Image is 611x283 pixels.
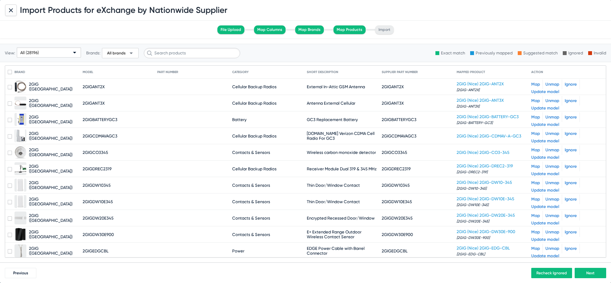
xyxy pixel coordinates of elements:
span: 2GIGBATTERYGC3 [83,117,117,122]
a: Update model [531,204,559,209]
a: Unmap [545,197,559,202]
span: Power [232,249,244,253]
span: 2GIG (Nice) 2GIG-ANT3X [457,98,504,103]
span: 2GIGDW20E345 [83,216,114,221]
span: Brands: [86,51,100,55]
span: Brand [14,70,25,74]
span: Antenna External Cellular [307,101,355,106]
a: Update model [531,138,559,143]
span: GC3 Replacement Battery [307,117,358,122]
a: Unmap [545,180,559,185]
button: Recheck Ignored [531,268,572,278]
span: [2GIG-DW20E-345] [457,219,489,223]
a: Map [531,230,540,234]
a: Ignore [565,115,577,119]
span: Recheck Ignored [536,271,567,275]
a: Update model [531,89,559,94]
span: Import [375,25,394,34]
span: 2GIGANT2X [83,84,105,89]
img: 2GIG_2GIG-DREC2-319_Thumbnail1.jpg [14,165,26,173]
span: 2GIGDW10E345 [382,199,412,204]
a: Unmap [545,147,559,152]
a: Map [531,98,540,103]
img: 2GIG_2GIG-CO3-345_Thumbnail1.jpg [14,146,26,158]
img: 2GIG_2GIG-CDMAV-A-GC3_Thumbnail1.jpg [16,129,25,142]
a: Unmap [545,164,559,169]
span: 2GIG ([GEOGRAPHIC_DATA]) [29,246,79,256]
span: 2GIG ([GEOGRAPHIC_DATA]) [29,197,79,206]
span: [2GIG-DREC2-319] [457,170,488,174]
span: Wireless carbon monoxide detector [307,150,376,155]
img: 2GIG_2GIG-EDG-CBL_Thumbnail1.png [18,244,23,257]
a: Ignore [565,180,577,185]
span: View: [5,51,15,55]
span: 2GIG (Nice) 2GIG-DW10-345 [457,180,512,185]
span: E+ Extended Range Outdoor Wireless Contact Sensor [307,230,378,239]
a: Unmap [545,82,559,87]
a: Update model [531,122,559,127]
span: 2GIGCDMAVAGC3 [382,134,416,138]
mat-header-cell: Short Description [307,66,382,79]
span: 2GIG ([GEOGRAPHIC_DATA]) [29,147,79,157]
span: EDGE Power Cable with Barrel Connector [307,246,378,256]
span: Contacts & Sensors [232,183,270,188]
a: Ignore [565,230,577,234]
span: [2GIG-ANT2X] [457,88,479,92]
a: Ignore [565,82,577,87]
span: Contacts & Sensors [232,150,270,155]
span: 2GIGDW10E345 [83,199,113,204]
a: Unmap [545,230,559,234]
span: 2GIG ([GEOGRAPHIC_DATA]) [29,230,79,239]
a: Map [531,197,540,202]
span: [2GIG-DW10-345] [457,186,487,191]
span: 2GIGDW30E900 [83,232,114,237]
a: Update model [531,155,559,160]
a: Unmap [545,246,559,251]
span: [2GIG-BATTERY-GC3] [457,121,493,125]
span: 2GIGDW20E345 [382,216,413,221]
span: 2GIGANT3X [83,101,105,106]
span: File Upload [217,25,244,34]
mat-header-cell: Action [531,66,603,79]
a: Update model [531,237,559,242]
span: 2GIG (Nice) 2GIG-DW10E-345 [457,196,514,201]
span: All brands [107,51,126,56]
span: 2GIGCO3345 [382,150,407,155]
span: 2GIG ([GEOGRAPHIC_DATA]) [29,164,79,174]
h1: Import Products for eXchange by Nationwide Supplier [20,5,227,15]
a: Unmap [545,213,559,218]
a: Map [531,164,540,169]
a: Ignore [565,98,577,103]
span: 2GIGDW10345 [382,183,410,188]
span: Battery [232,117,247,122]
span: Encrypted Recessed Door/Window [307,216,375,221]
span: 2GIGDW10345 [83,183,111,188]
span: Thin Door/Window Contact [307,183,360,188]
img: 2GIG_2GIG-DW20E-345_Thumbnail1.png [14,216,26,220]
a: Map [531,180,540,185]
span: 2GIGANT3X [382,101,404,106]
button: All brandsarrow_drop_down [102,48,139,58]
a: Unmap [545,115,559,119]
span: Map Products [333,25,366,34]
span: [DOMAIN_NAME] Verizon CDMA Cell Radio For GC3 [307,131,378,141]
a: Ignore [565,164,577,169]
span: 2GIG (Nice) 2GIG-ANT2X [457,81,504,86]
span: 2GIG ([GEOGRAPHIC_DATA]) [29,180,79,190]
a: Ignore [565,197,577,202]
span: Map Brands [295,25,324,34]
span: 2GIG (Nice) 2GIG-CO3-345 [457,150,509,155]
span: 2GIG (Nice) 2GIG-BATTERY-GC3 [457,114,519,119]
span: 2GIGEDGCBL [83,249,108,253]
div: Ignored [568,51,583,55]
mat-header-cell: Supplier Part Number [382,66,457,79]
span: 2GIG ([GEOGRAPHIC_DATA]) [29,82,79,91]
span: Contacts & Sensors [232,232,270,237]
img: 2GIG_2GIG-ANT2X_Thumbnail1.jpg [14,80,26,93]
mat-header-cell: Part Number [157,66,232,79]
span: 2GIGCO3345 [83,150,108,155]
span: 2GIGDW30E900 [382,232,413,237]
span: 2GIG (Nice) 2GIG-CDMAV-A-GC3 [457,134,521,138]
span: 2GIG ([GEOGRAPHIC_DATA]) [29,213,79,223]
a: Map [531,115,540,119]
